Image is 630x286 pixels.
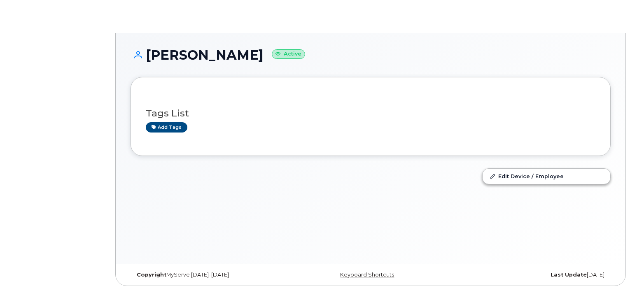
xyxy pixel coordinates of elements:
[131,272,291,278] div: MyServe [DATE]–[DATE]
[272,49,305,59] small: Active
[450,272,611,278] div: [DATE]
[551,272,587,278] strong: Last Update
[146,122,187,133] a: Add tags
[340,272,394,278] a: Keyboard Shortcuts
[131,48,611,62] h1: [PERSON_NAME]
[483,169,610,184] a: Edit Device / Employee
[137,272,166,278] strong: Copyright
[146,108,595,119] h3: Tags List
